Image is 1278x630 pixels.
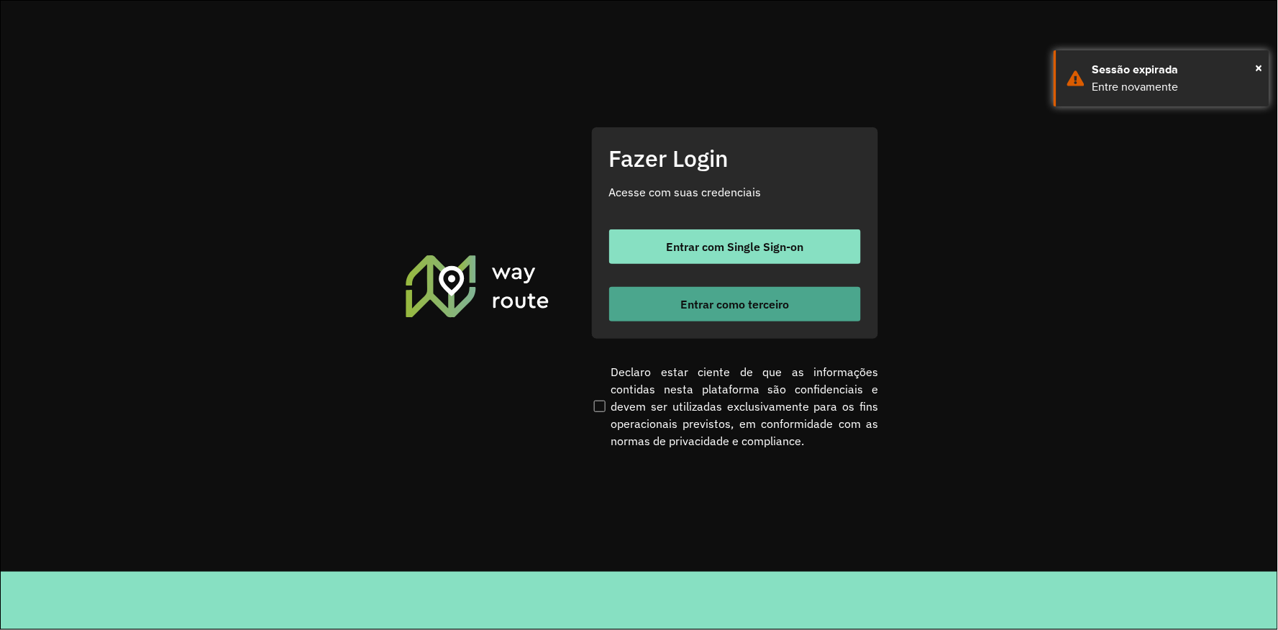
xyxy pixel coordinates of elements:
[1256,57,1263,78] span: ×
[609,229,861,264] button: button
[609,183,861,201] p: Acesse com suas credenciais
[1256,57,1263,78] button: Close
[1092,78,1259,96] div: Entre novamente
[403,253,552,319] img: Roteirizador AmbevTech
[591,363,879,449] label: Declaro estar ciente de que as informações contidas nesta plataforma são confidenciais e devem se...
[609,145,861,172] h2: Fazer Login
[680,298,789,310] span: Entrar como terceiro
[609,287,861,321] button: button
[666,241,803,252] span: Entrar com Single Sign-on
[1092,61,1259,78] div: Sessão expirada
